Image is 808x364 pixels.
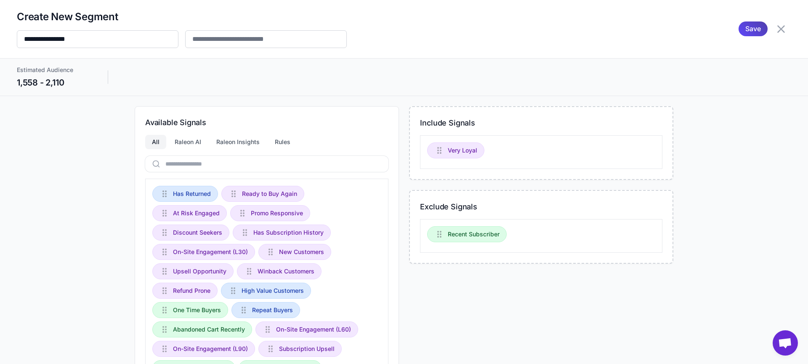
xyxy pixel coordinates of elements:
[448,230,500,239] span: Recent Subscriber
[258,267,314,276] span: Winback Customers
[773,330,798,356] a: Open chat
[173,286,210,295] span: Refund Prone
[279,344,335,353] span: Subscription Upsell
[268,135,297,149] div: Rules
[251,209,303,218] span: Promo Responsive
[173,305,221,315] span: One Time Buyers
[448,146,477,155] span: Very Loyal
[253,228,324,237] span: Has Subscription History
[145,117,388,128] h3: Available Signals
[420,117,662,128] h3: Include Signals
[173,228,222,237] span: Discount Seekers
[252,305,293,315] span: Repeat Buyers
[276,325,351,334] span: On-Site Engagement (L60)
[745,21,761,36] span: Save
[17,65,91,75] div: Estimated Audience
[173,344,248,353] span: On-Site Engagement (L90)
[145,135,166,149] div: All
[17,10,347,24] h2: Create New Segment
[173,325,245,334] span: Abandoned Cart Recently
[420,201,662,212] h3: Exclude Signals
[17,76,91,89] div: 1,558 - 2,110
[173,267,226,276] span: Upsell Opportunity
[242,189,297,198] span: Ready to Buy Again
[173,247,248,257] span: On-Site Engagement (L30)
[242,286,304,295] span: High Value Customers
[168,135,208,149] div: Raleon AI
[279,247,324,257] span: New Customers
[173,189,211,198] span: Has Returned
[210,135,266,149] div: Raleon Insights
[173,209,220,218] span: At Risk Engaged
